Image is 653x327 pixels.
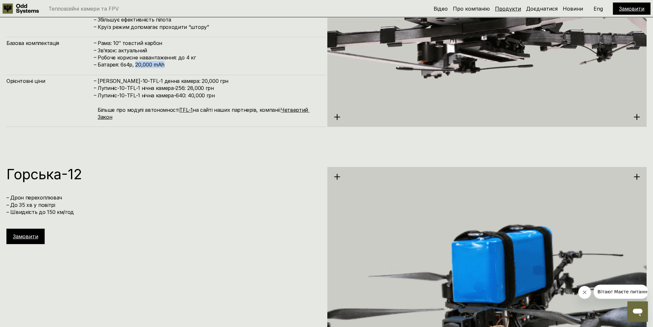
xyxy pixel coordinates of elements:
[98,54,320,61] h4: Робоче корисне навантаження: до 4 кг
[578,286,591,299] iframe: Закрити повідомлення
[94,77,96,84] h4: –
[94,16,96,23] h4: –
[453,5,490,12] a: Про компанію
[94,47,96,54] h4: –
[495,5,521,12] a: Продукти
[94,54,96,61] h4: –
[94,84,96,91] h4: –
[594,6,603,11] p: Eng
[98,16,320,23] h4: Збільшує ефективність пілота
[94,61,96,68] h4: –
[98,107,310,120] a: Четвертий Закон
[94,39,96,46] h4: –
[98,40,320,47] h4: Рама: 10’’ товстий карбон
[594,285,648,299] iframe: Повідомлення від компанії
[434,5,448,12] a: Відео
[6,77,93,84] h4: Орієнтовні ціни
[6,194,320,216] h4: – Дрон перехоплювач – До 35 хв у повітрі – Швидкість до 150 км/год
[98,47,320,54] h4: Зв’язок: актуальний
[49,6,119,11] p: Тепловізійні камери та FPV
[94,23,96,30] h4: –
[526,5,558,12] a: Доєднатися
[98,84,320,92] h4: Лупиніс-10-TFL-1 нічна камера-256: 28,000 грн
[98,61,320,68] h4: Батарея: 6s4p, 20,000 mAh
[98,23,320,31] h4: Круїз режим допомагає проходити “штору”
[13,233,38,240] a: Замовити
[619,5,644,12] a: Замовити
[179,107,192,113] a: TFL-1
[98,92,320,121] h4: Лупиніс-10-TFL-1 нічна камера-640: 40,000 грн Більше про модулі автономності на сайті наших партн...
[94,92,96,99] h4: –
[6,167,320,181] h1: Горська-12
[627,301,648,322] iframe: Кнопка для запуску вікна повідомлень
[98,77,320,84] h4: [PERSON_NAME]-10-TFL-1 денна камера: 20,000 грн
[563,5,583,12] a: Новини
[6,40,93,47] h4: Базова комплектація
[4,4,59,10] span: Вітаю! Маєте питання?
